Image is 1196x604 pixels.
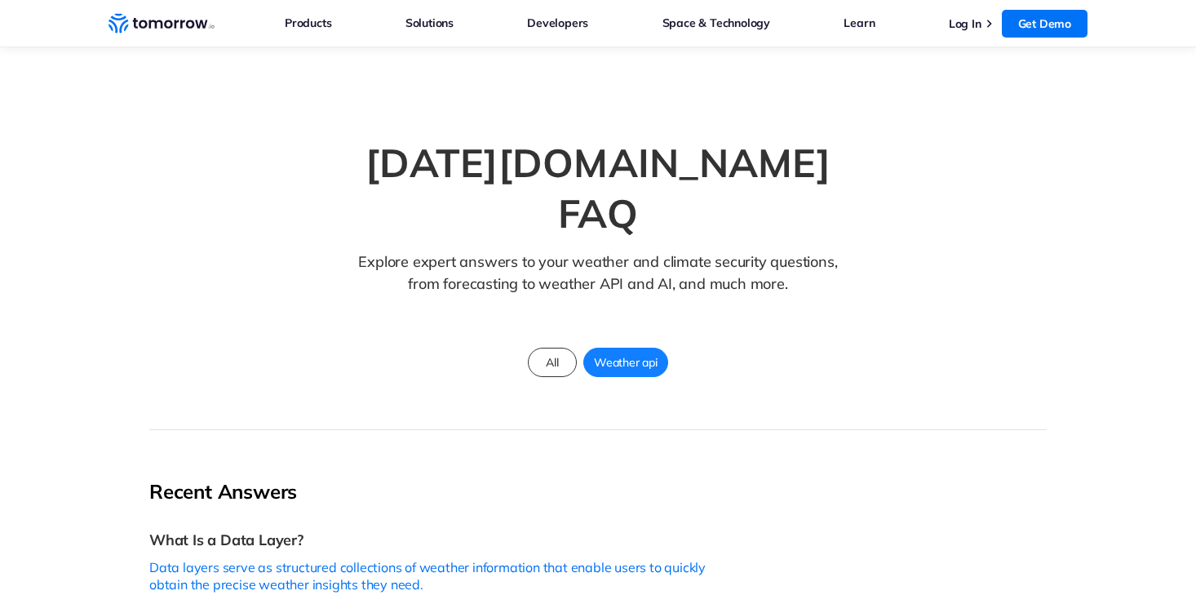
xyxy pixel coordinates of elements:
a: All [528,348,577,377]
a: Log In [949,16,981,31]
a: Developers [527,12,588,33]
p: Data layers serve as structured collections of weather information that enable users to quickly o... [149,559,709,593]
a: Get Demo [1002,10,1087,38]
a: Home link [109,11,215,36]
p: Explore expert answers to your weather and climate security questions, from forecasting to weathe... [352,251,845,320]
h1: [DATE][DOMAIN_NAME] FAQ [321,137,875,239]
span: Weather api [584,352,667,373]
a: Weather api [583,348,668,377]
a: Products [285,12,331,33]
h2: Recent Answers [149,479,709,504]
a: Solutions [405,12,454,33]
h3: What Is a Data Layer? [149,531,709,549]
a: Learn [844,12,875,33]
a: Space & Technology [662,12,770,33]
span: All [536,352,568,373]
